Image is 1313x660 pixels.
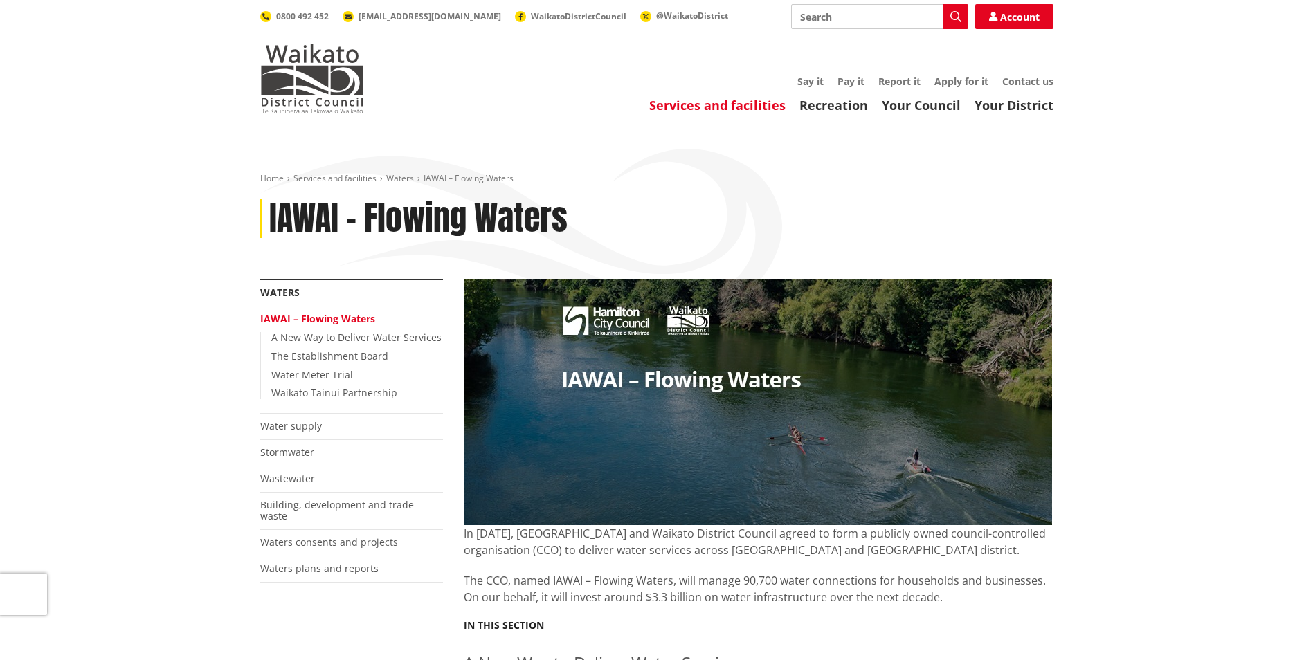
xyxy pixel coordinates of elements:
[260,312,375,325] a: IAWAI – Flowing Waters
[260,535,398,549] a: Waters consents and projects
[260,10,329,22] a: 0800 492 452
[269,199,568,239] h1: IAWAI – Flowing Waters
[386,172,414,184] a: Waters
[293,172,377,184] a: Services and facilities
[464,279,1052,525] img: 27080 HCC Website Banner V10
[656,10,728,21] span: @WaikatoDistrict
[649,97,786,113] a: Services and facilities
[260,173,1053,185] nav: breadcrumb
[424,172,514,184] span: IAWAI – Flowing Waters
[531,10,626,22] span: WaikatoDistrictCouncil
[1002,75,1053,88] a: Contact us
[359,10,501,22] span: [EMAIL_ADDRESS][DOMAIN_NAME]
[882,97,961,113] a: Your Council
[975,97,1053,113] a: Your District
[343,10,501,22] a: [EMAIL_ADDRESS][DOMAIN_NAME]
[640,10,728,21] a: @WaikatoDistrict
[271,349,388,363] a: The Establishment Board
[878,75,921,88] a: Report it
[260,446,314,459] a: Stormwater
[797,75,824,88] a: Say it
[260,498,414,523] a: Building, development and trade waste
[464,620,544,632] h5: In this section
[515,10,626,22] a: WaikatoDistrictCouncil
[791,4,968,29] input: Search input
[271,368,353,381] a: Water Meter Trial
[464,572,1053,605] p: The CCO, named IAWAI – Flowing Waters, will manage 90,700 water connections for households and bu...
[464,525,1053,558] p: In [DATE], [GEOGRAPHIC_DATA] and Waikato District Council agreed to form a publicly owned council...
[975,4,1053,29] a: Account
[276,10,329,22] span: 0800 492 452
[271,386,397,399] a: Waikato Tainui Partnership
[260,419,322,432] a: Water supply
[260,286,300,299] a: Waters
[260,562,379,575] a: Waters plans and reports
[934,75,988,88] a: Apply for it
[271,331,442,344] a: A New Way to Deliver Water Services
[837,75,864,88] a: Pay it
[799,97,868,113] a: Recreation
[260,172,284,184] a: Home
[260,44,364,113] img: Waikato District Council - Te Kaunihera aa Takiwaa o Waikato
[260,472,315,485] a: Wastewater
